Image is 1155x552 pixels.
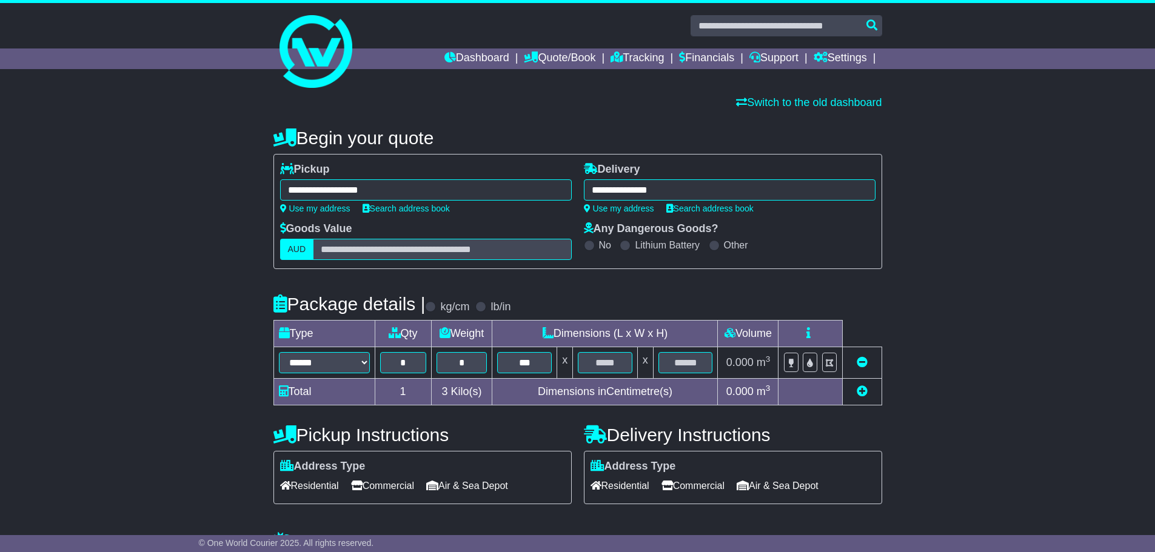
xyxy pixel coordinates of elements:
label: Any Dangerous Goods? [584,222,718,236]
td: 1 [375,379,431,405]
a: Add new item [857,385,868,397]
td: Volume [718,321,778,347]
a: Use my address [584,204,654,213]
a: Financials [679,48,734,69]
label: Goods Value [280,222,352,236]
a: Dashboard [444,48,509,69]
span: m [757,356,771,368]
a: Remove this item [857,356,868,368]
a: Settings [814,48,867,69]
span: © One World Courier 2025. All rights reserved. [199,538,374,548]
td: Type [273,321,375,347]
label: Other [724,239,748,251]
label: Pickup [280,163,330,176]
h4: Package details | [273,294,426,314]
span: Air & Sea Depot [426,476,508,495]
span: 3 [441,385,447,397]
label: Delivery [584,163,640,176]
td: Dimensions in Centimetre(s) [492,379,718,405]
td: Weight [431,321,492,347]
a: Tracking [611,48,664,69]
a: Search address book [363,204,450,213]
td: Total [273,379,375,405]
span: Air & Sea Depot [737,476,819,495]
span: Residential [280,476,339,495]
label: Lithium Battery [635,239,700,251]
label: kg/cm [440,301,469,314]
h4: Warranty & Insurance [273,531,882,551]
a: Quote/Book [524,48,595,69]
td: x [637,347,653,379]
a: Search address book [666,204,754,213]
td: Kilo(s) [431,379,492,405]
span: Commercial [661,476,725,495]
a: Use my address [280,204,350,213]
span: 0.000 [726,356,754,368]
label: Address Type [591,460,676,473]
h4: Pickup Instructions [273,425,572,445]
a: Support [749,48,798,69]
sup: 3 [766,354,771,364]
td: Dimensions (L x W x H) [492,321,718,347]
label: No [599,239,611,251]
td: x [557,347,573,379]
h4: Begin your quote [273,128,882,148]
label: AUD [280,239,314,260]
span: m [757,385,771,397]
a: Switch to the old dashboard [736,96,882,108]
td: Qty [375,321,431,347]
label: lb/in [490,301,511,314]
sup: 3 [766,384,771,393]
span: Commercial [351,476,414,495]
h4: Delivery Instructions [584,425,882,445]
span: Residential [591,476,649,495]
label: Address Type [280,460,366,473]
span: 0.000 [726,385,754,397]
